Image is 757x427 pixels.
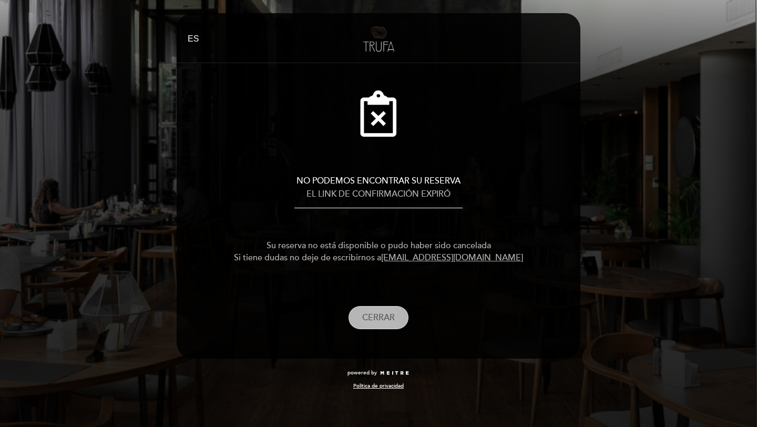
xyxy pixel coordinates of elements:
a: [EMAIL_ADDRESS][DOMAIN_NAME] [381,252,523,263]
h2: EL LINK DE CONFIRMACIÓN EXPIRÓ [184,190,573,199]
img: MEITRE [380,371,410,376]
span: powered by [347,369,377,377]
p: Su reserva no está disponible o pudo haber sido cancelada [184,240,573,252]
a: Política de privacidad [353,382,404,390]
button: CERRAR [349,306,408,330]
a: powered by [347,369,410,377]
h1: NO PODEMOS ENCONTRAR SU RESERVA [184,177,573,186]
p: Si tiene dudas no deje de escribirnos a [184,252,573,264]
